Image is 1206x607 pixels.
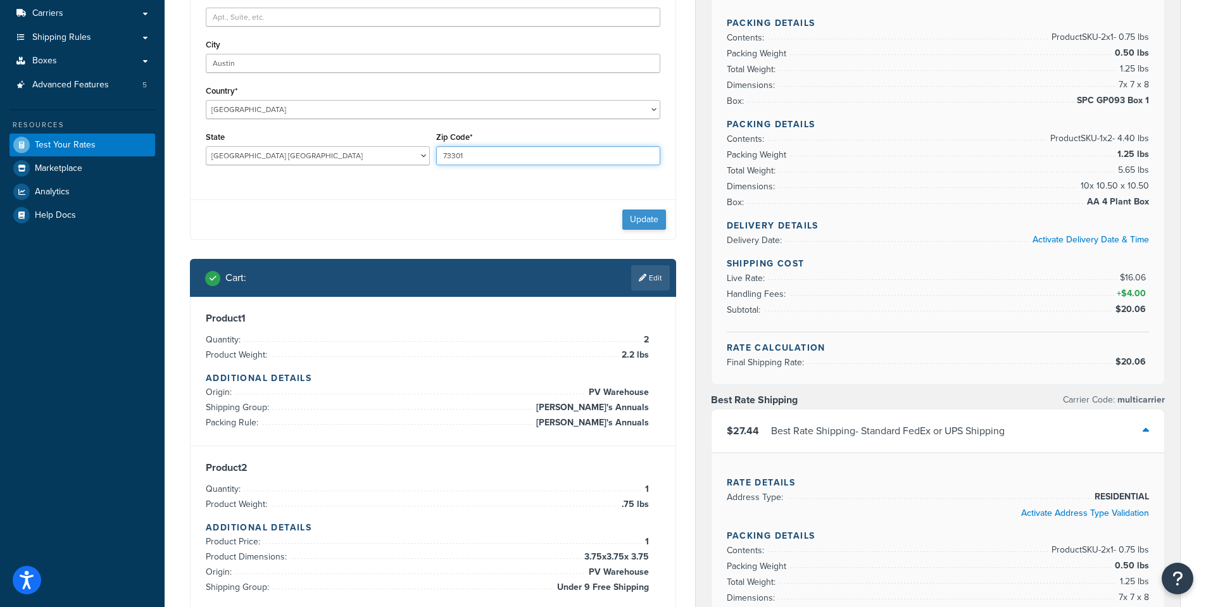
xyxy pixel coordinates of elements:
span: Carriers [32,8,63,19]
div: Best Rate Shipping - Standard FedEx or UPS Shipping [771,422,1005,440]
label: State [206,132,225,142]
a: Activate Delivery Date & Time [1033,233,1149,246]
span: Marketplace [35,163,82,174]
span: 2.2 lbs [619,347,649,363]
span: Origin: [206,565,235,579]
span: Analytics [35,187,70,197]
h4: Delivery Details [727,219,1150,232]
span: Handling Fees: [727,287,789,301]
h2: Cart : [225,272,246,284]
span: PV Warehouse [586,385,649,400]
span: 2 [641,332,649,347]
h4: Packing Details [727,118,1150,131]
span: Dimensions: [727,78,778,92]
span: PV Warehouse [586,565,649,580]
span: Packing Weight [727,560,789,573]
button: Update [622,210,666,230]
span: Under 9 Free Shipping [554,580,649,595]
li: Advanced Features [9,73,155,97]
span: Shipping Group: [206,401,272,414]
span: $27.44 [727,423,759,438]
span: Contents: [727,31,767,44]
span: 1.25 lbs [1117,574,1149,589]
span: Advanced Features [32,80,109,91]
span: Shipping Rules [32,32,91,43]
a: Edit [631,265,670,291]
label: Zip Code* [436,132,472,142]
h4: Rate Details [727,476,1150,489]
span: 5 [142,80,147,91]
button: Open Resource Center [1162,563,1193,594]
span: Live Rate: [727,272,768,285]
span: Quantity: [206,482,244,496]
span: multicarrier [1115,393,1165,406]
span: Packing Weight [727,148,789,161]
span: Final Shipping Rate: [727,356,807,369]
span: Shipping Group: [206,580,272,594]
span: Product SKU-1 x 2 - 4.40 lbs [1047,131,1149,146]
a: Boxes [9,49,155,73]
a: Analytics [9,180,155,203]
span: Total Weight: [727,63,779,76]
h4: Additional Details [206,372,660,385]
span: SPC GP093 Box 1 [1074,93,1149,108]
a: Shipping Rules [9,26,155,49]
input: Apt., Suite, etc. [206,8,660,27]
span: Quantity: [206,333,244,346]
span: 1 [642,482,649,497]
span: + [1114,286,1149,301]
span: Packing Weight [727,47,789,60]
a: Test Your Rates [9,134,155,156]
li: Carriers [9,2,155,25]
span: Total Weight: [727,164,779,177]
span: 1.25 lbs [1117,61,1149,77]
span: 0.50 lbs [1112,46,1149,61]
span: AA 4 Plant Box [1084,194,1149,210]
span: $4.00 [1121,287,1149,300]
span: Address Type: [727,491,786,504]
span: Product Dimensions: [206,550,290,563]
span: Boxes [32,56,57,66]
h4: Packing Details [727,529,1150,542]
a: Advanced Features5 [9,73,155,97]
h4: Shipping Cost [727,257,1150,270]
p: Carrier Code: [1063,391,1165,409]
span: [PERSON_NAME]'s Annuals [533,400,649,415]
span: Total Weight: [727,575,779,589]
span: Product SKU-2 x 1 - 0.75 lbs [1048,30,1149,45]
span: Dimensions: [727,591,778,604]
span: [PERSON_NAME]'s Annuals [533,415,649,430]
h3: Product 2 [206,461,660,474]
span: Dimensions: [727,180,778,193]
span: $16.06 [1120,271,1149,284]
h4: Additional Details [206,521,660,534]
span: Subtotal: [727,303,763,316]
span: Delivery Date: [727,234,785,247]
span: Packing Rule: [206,416,261,429]
span: RESIDENTIAL [1091,489,1149,504]
h4: Packing Details [727,16,1150,30]
a: Activate Address Type Validation [1021,506,1149,520]
span: Product Price: [206,535,263,548]
span: Product SKU-2 x 1 - 0.75 lbs [1048,542,1149,558]
span: 1 [642,534,649,549]
span: $20.06 [1115,355,1149,368]
span: Box: [727,196,747,209]
span: Origin: [206,385,235,399]
a: Marketplace [9,157,155,180]
span: Contents: [727,544,767,557]
h3: Best Rate Shipping [711,394,798,406]
span: 1.25 lbs [1114,147,1149,162]
span: Contents: [727,132,767,146]
div: Resources [9,120,155,130]
span: 10 x 10.50 x 10.50 [1077,178,1149,194]
span: 3.75 x 3.75 x 3.75 [581,549,649,565]
a: Help Docs [9,204,155,227]
label: City [206,40,220,49]
span: .75 lbs [619,497,649,512]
